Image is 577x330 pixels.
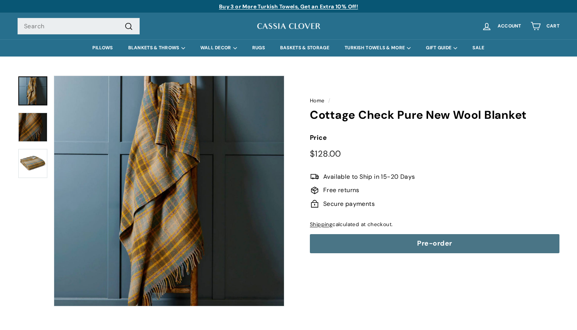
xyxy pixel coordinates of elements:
a: Cart [526,15,564,37]
summary: TURKISH TOWELS & MORE [337,39,418,57]
summary: WALL DECOR [193,39,245,57]
span: Account [498,24,521,29]
div: calculated at checkout. [310,220,559,229]
a: Cottage Check Pure New Wool Blanket [18,76,47,105]
a: BASKETS & STORAGE [272,39,337,57]
span: Pre-order [417,239,452,248]
a: Buy 3 or More Turkish Towels, Get an Extra 10% Off! [219,3,358,10]
nav: breadcrumbs [310,97,559,105]
img: Cottage Check Pure New Wool Blanket [18,113,47,142]
label: Price [310,133,559,143]
a: SALE [465,39,492,57]
span: Free returns [323,185,359,195]
a: Home [310,97,325,104]
summary: GIFT GUIDE [418,39,465,57]
a: Shipping [310,221,332,228]
span: $128.00 [310,148,341,159]
button: Pre-order [310,234,559,253]
input: Search [18,18,140,35]
span: / [326,97,332,104]
div: Primary [2,39,575,57]
summary: BLANKETS & THROWS [121,39,193,57]
h1: Cottage Check Pure New Wool Blanket [310,109,559,121]
span: Cart [546,24,559,29]
span: Available to Ship in 15-20 Days [323,172,415,182]
a: RUGS [245,39,272,57]
a: Account [477,15,526,37]
span: Secure payments [323,199,375,209]
img: Cottage Check Pure New Wool Blanket [18,149,47,178]
a: PILLOWS [85,39,120,57]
